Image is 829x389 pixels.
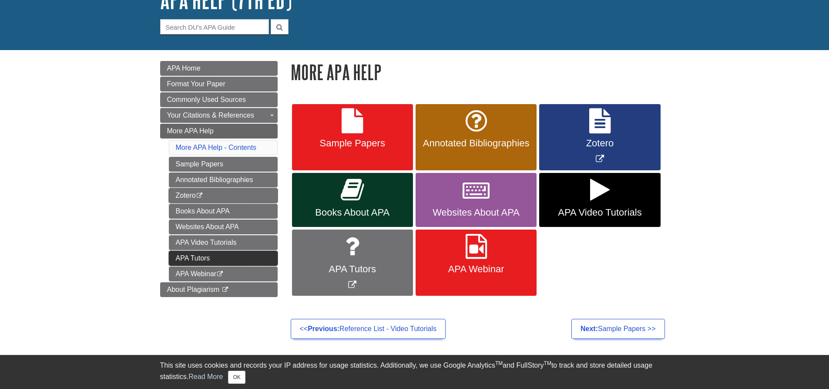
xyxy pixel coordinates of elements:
[160,19,269,34] input: Search DU's APA Guide
[160,282,278,297] a: About Plagiarism
[167,80,225,88] span: Format Your Paper
[546,138,654,149] span: Zotero
[422,264,530,275] span: APA Webinar
[299,207,406,218] span: Books About APA
[169,188,278,203] a: Zotero
[167,64,201,72] span: APA Home
[216,271,224,277] i: This link opens in a new window
[167,96,246,103] span: Commonly Used Sources
[299,264,406,275] span: APA Tutors
[169,157,278,172] a: Sample Papers
[188,373,223,380] a: Read More
[291,319,446,339] a: <<Previous:Reference List - Video Tutorials
[160,108,278,123] a: Your Citations & References
[167,286,220,293] span: About Plagiarism
[546,207,654,218] span: APA Video Tutorials
[292,173,413,227] a: Books About APA
[160,77,278,91] a: Format Your Paper
[169,220,278,234] a: Websites About APA
[160,124,278,139] a: More APA Help
[299,138,406,149] span: Sample Papers
[292,230,413,296] a: Link opens in new window
[539,173,660,227] a: APA Video Tutorials
[167,112,254,119] span: Your Citations & References
[160,61,278,297] div: Guide Page Menu
[422,138,530,149] span: Annotated Bibliographies
[169,235,278,250] a: APA Video Tutorials
[422,207,530,218] span: Websites About APA
[416,104,537,171] a: Annotated Bibliographies
[169,204,278,219] a: Books About APA
[169,173,278,187] a: Annotated Bibliographies
[160,92,278,107] a: Commonly Used Sources
[228,371,245,384] button: Close
[196,193,203,199] i: This link opens in a new window
[169,267,278,281] a: APA Webinar
[169,251,278,266] a: APA Tutors
[176,144,257,151] a: More APA Help - Contents
[539,104,660,171] a: Link opens in new window
[292,104,413,171] a: Sample Papers
[222,287,229,293] i: This link opens in a new window
[167,127,214,135] span: More APA Help
[416,173,537,227] a: Websites About APA
[160,360,669,384] div: This site uses cookies and records your IP address for usage statistics. Additionally, we use Goo...
[416,230,537,296] a: APA Webinar
[308,325,339,332] strong: Previous:
[544,360,551,366] sup: TM
[291,61,669,83] h1: More APA Help
[581,325,598,332] strong: Next:
[495,360,503,366] sup: TM
[160,61,278,76] a: APA Home
[571,319,665,339] a: Next:Sample Papers >>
